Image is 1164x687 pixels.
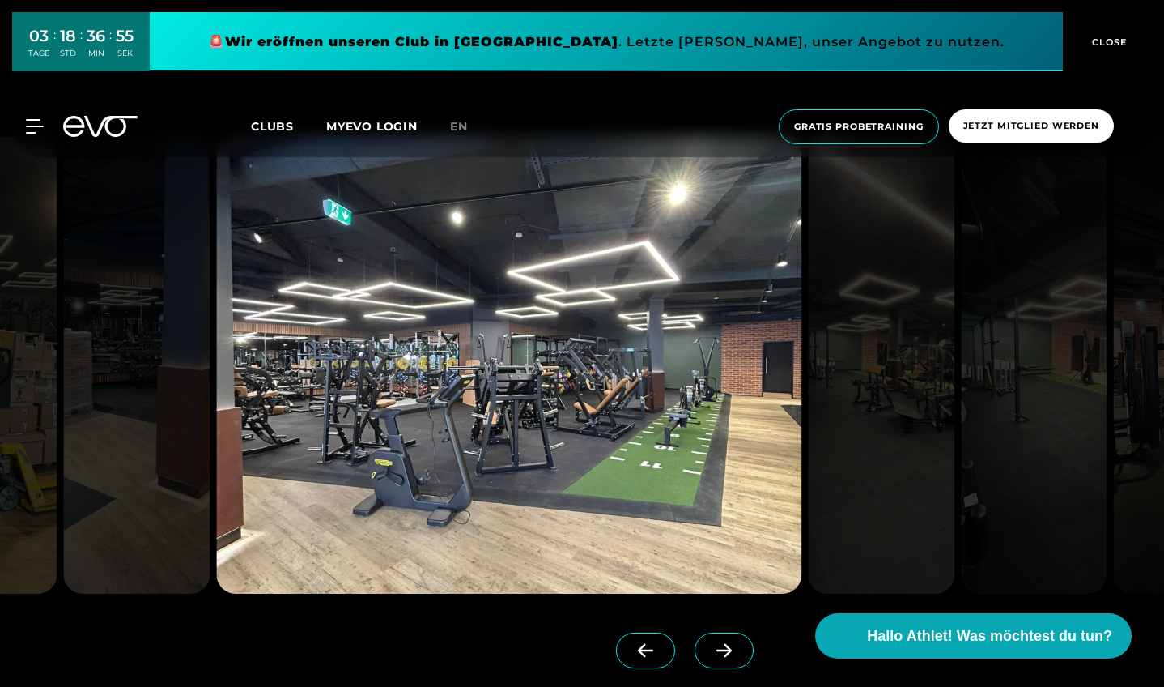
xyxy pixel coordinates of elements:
div: MIN [87,48,105,59]
div: : [53,26,56,69]
div: 18 [60,24,76,48]
div: SEK [116,48,134,59]
a: Jetzt Mitglied werden [944,109,1119,144]
div: 36 [87,24,105,48]
button: Hallo Athlet! Was möchtest du tun? [815,613,1132,659]
div: TAGE [28,48,49,59]
div: STD [60,48,76,59]
a: Gratis Probetraining [774,109,944,144]
div: : [109,26,112,69]
span: Jetzt Mitglied werden [963,119,1099,133]
div: : [80,26,83,69]
button: CLOSE [1063,12,1152,71]
span: CLOSE [1088,35,1128,49]
span: en [450,119,468,134]
img: evofitness [961,137,1107,594]
div: 03 [28,24,49,48]
a: MYEVO LOGIN [326,119,418,134]
a: en [450,117,487,136]
img: evofitness [63,137,210,594]
img: evofitness [808,137,954,594]
span: Hallo Athlet! Was möchtest du tun? [867,625,1112,647]
img: evofitness [216,137,801,594]
div: 55 [116,24,134,48]
span: Gratis Probetraining [794,120,924,134]
span: Clubs [251,119,294,134]
a: Clubs [251,118,326,134]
